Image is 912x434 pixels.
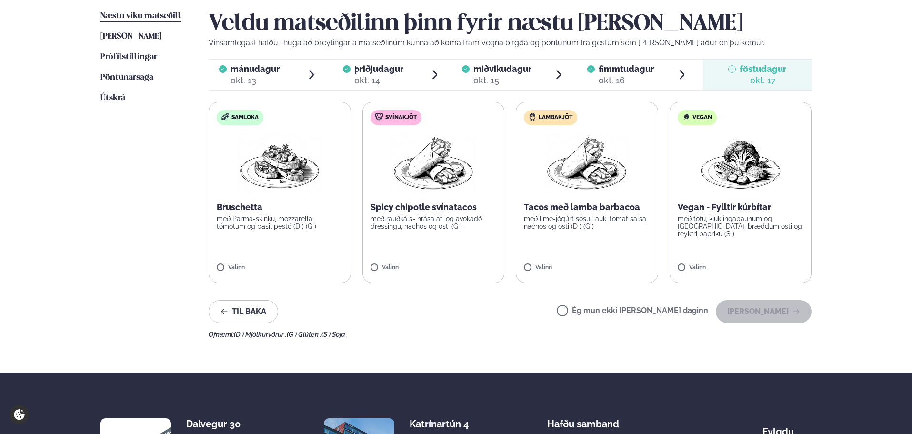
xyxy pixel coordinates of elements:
[231,75,280,86] div: okt. 13
[354,75,403,86] div: okt. 14
[100,73,153,81] span: Pöntunarsaga
[545,133,629,194] img: Wraps.png
[692,114,712,121] span: Vegan
[217,215,343,230] p: með Parma-skinku, mozzarella, tómötum og basil pestó (D ) (G )
[209,331,812,338] div: Ofnæmi:
[209,37,812,49] p: Vinsamlegast hafðu í huga að breytingar á matseðlinum kunna að koma fram vegna birgða og pöntunum...
[209,10,812,37] h2: Veldu matseðilinn þinn fyrir næstu [PERSON_NAME]
[100,10,181,22] a: Næstu viku matseðill
[740,75,786,86] div: okt. 17
[529,113,536,121] img: Lamb.svg
[539,114,572,121] span: Lambakjöt
[385,114,417,121] span: Svínakjöt
[100,51,157,63] a: Prófílstillingar
[740,64,786,74] span: föstudagur
[410,418,485,430] div: Katrínartún 4
[234,331,287,338] span: (D ) Mjólkurvörur ,
[371,202,497,213] p: Spicy chipotle svínatacos
[599,75,654,86] div: okt. 16
[186,418,262,430] div: Dalvegur 30
[10,405,29,424] a: Cookie settings
[716,300,812,323] button: [PERSON_NAME]
[287,331,321,338] span: (G ) Glúten ,
[547,411,619,430] span: Hafðu samband
[231,114,259,121] span: Samloka
[678,215,804,238] p: með tofu, kjúklingabaunum og [GEOGRAPHIC_DATA], bræddum osti og reyktri papriku (S )
[100,31,161,42] a: [PERSON_NAME]
[209,300,278,323] button: Til baka
[231,64,280,74] span: mánudagur
[371,215,497,230] p: með rauðkáls- hrásalati og avókadó dressingu, nachos og osti (G )
[321,331,345,338] span: (S ) Soja
[473,75,531,86] div: okt. 15
[100,72,153,83] a: Pöntunarsaga
[473,64,531,74] span: miðvikudagur
[699,133,782,194] img: Vegan.png
[100,12,181,20] span: Næstu viku matseðill
[375,113,383,121] img: pork.svg
[221,113,229,120] img: sandwich-new-16px.svg
[524,202,650,213] p: Tacos með lamba barbacoa
[599,64,654,74] span: fimmtudagur
[100,53,157,61] span: Prófílstillingar
[682,113,690,121] img: Vegan.svg
[391,133,475,194] img: Wraps.png
[100,92,125,104] a: Útskrá
[354,64,403,74] span: þriðjudagur
[100,94,125,102] span: Útskrá
[217,202,343,213] p: Bruschetta
[678,202,804,213] p: Vegan - Fylltir kúrbítar
[238,133,321,194] img: Bruschetta.png
[524,215,650,230] p: með lime-jógúrt sósu, lauk, tómat salsa, nachos og osti (D ) (G )
[100,32,161,40] span: [PERSON_NAME]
